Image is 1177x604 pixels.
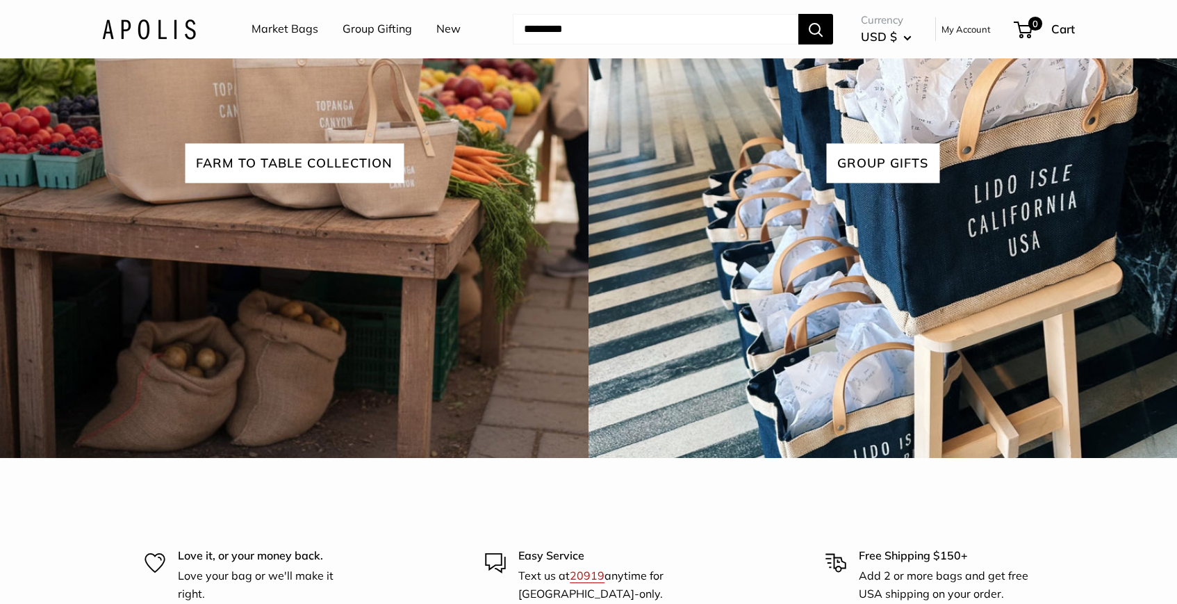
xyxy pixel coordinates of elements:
p: Love your bag or we'll make it right. [178,567,352,603]
a: My Account [941,21,991,38]
a: Group Gifting [343,19,412,40]
span: Cart [1051,22,1075,36]
button: Search [798,14,833,44]
a: 0 Cart [1015,18,1075,40]
span: Group GIFTS [826,144,939,183]
a: Market Bags [252,19,318,40]
span: Farm To Table collection [185,144,404,183]
img: Apolis [102,19,196,39]
span: 0 [1028,17,1042,31]
span: Currency [861,10,912,30]
p: Love it, or your money back. [178,547,352,565]
a: New [436,19,461,40]
p: Add 2 or more bags and get free USA shipping on your order. [859,567,1032,603]
span: USD $ [861,29,897,44]
a: 20919 [570,569,604,582]
p: Free Shipping $150+ [859,547,1032,565]
input: Search... [513,14,798,44]
button: USD $ [861,26,912,48]
p: Easy Service [518,547,692,565]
